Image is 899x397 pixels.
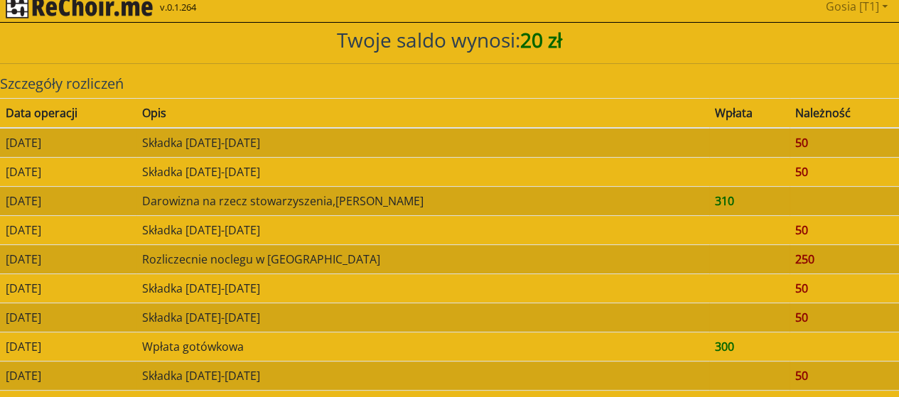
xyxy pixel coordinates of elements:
[160,1,196,15] span: v.0.1.264
[6,104,131,121] div: Data operacji
[795,251,814,267] span: 250
[795,222,808,238] span: 50
[136,187,709,216] td: Darowizna na rzecz stowarzyszenia,[PERSON_NAME]
[795,368,808,384] span: 50
[795,104,893,121] div: Należność
[795,281,808,296] span: 50
[136,216,709,245] td: Składka [DATE]-[DATE]
[6,28,893,53] h3: Twoje saldo wynosi:
[795,135,808,151] span: 50
[795,164,808,180] span: 50
[136,128,709,158] td: Składka [DATE]-[DATE]
[715,339,734,354] span: 300
[136,361,709,391] td: Składka [DATE]-[DATE]
[136,303,709,332] td: Składka [DATE]-[DATE]
[136,158,709,187] td: Składka [DATE]-[DATE]
[136,245,709,274] td: Rozliczecnie noclegu w [GEOGRAPHIC_DATA]
[136,274,709,303] td: Składka [DATE]-[DATE]
[795,310,808,325] span: 50
[136,332,709,361] td: Wpłata gotówkowa
[142,104,704,121] div: Opis
[715,193,734,209] span: 310
[520,26,562,53] span: 20 zł
[715,104,784,121] div: Wpłata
